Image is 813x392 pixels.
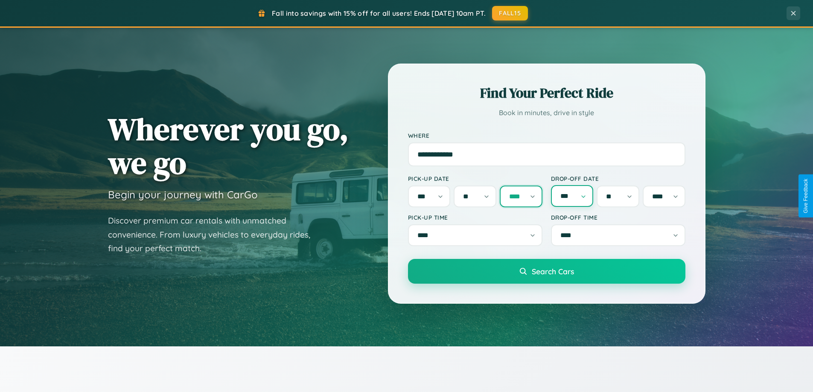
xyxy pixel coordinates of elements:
button: FALL15 [492,6,528,20]
span: Search Cars [532,267,574,276]
p: Book in minutes, drive in style [408,107,685,119]
p: Discover premium car rentals with unmatched convenience. From luxury vehicles to everyday rides, ... [108,214,321,256]
button: Search Cars [408,259,685,284]
label: Pick-up Time [408,214,542,221]
label: Pick-up Date [408,175,542,182]
label: Drop-off Time [551,214,685,221]
label: Where [408,132,685,139]
h1: Wherever you go, we go [108,112,349,180]
h2: Find Your Perfect Ride [408,84,685,102]
label: Drop-off Date [551,175,685,182]
span: Fall into savings with 15% off for all users! Ends [DATE] 10am PT. [272,9,486,17]
h3: Begin your journey with CarGo [108,188,258,201]
div: Give Feedback [803,179,809,213]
